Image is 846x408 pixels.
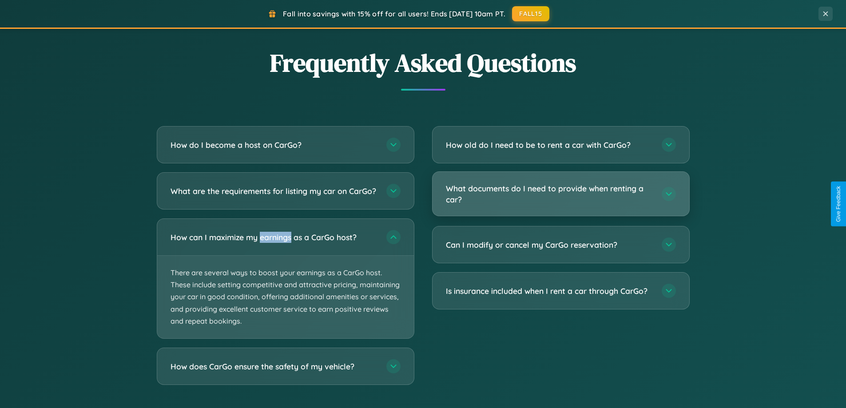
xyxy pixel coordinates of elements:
button: FALL15 [512,6,549,21]
h3: How does CarGo ensure the safety of my vehicle? [171,361,377,372]
h3: Can I modify or cancel my CarGo reservation? [446,239,653,250]
h3: How old do I need to be to rent a car with CarGo? [446,139,653,151]
p: There are several ways to boost your earnings as a CarGo host. These include setting competitive ... [157,256,414,338]
h3: Is insurance included when I rent a car through CarGo? [446,285,653,297]
h3: What are the requirements for listing my car on CarGo? [171,186,377,197]
span: Fall into savings with 15% off for all users! Ends [DATE] 10am PT. [283,9,505,18]
h3: What documents do I need to provide when renting a car? [446,183,653,205]
h3: How can I maximize my earnings as a CarGo host? [171,232,377,243]
h2: Frequently Asked Questions [157,46,690,80]
div: Give Feedback [835,186,842,222]
h3: How do I become a host on CarGo? [171,139,377,151]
